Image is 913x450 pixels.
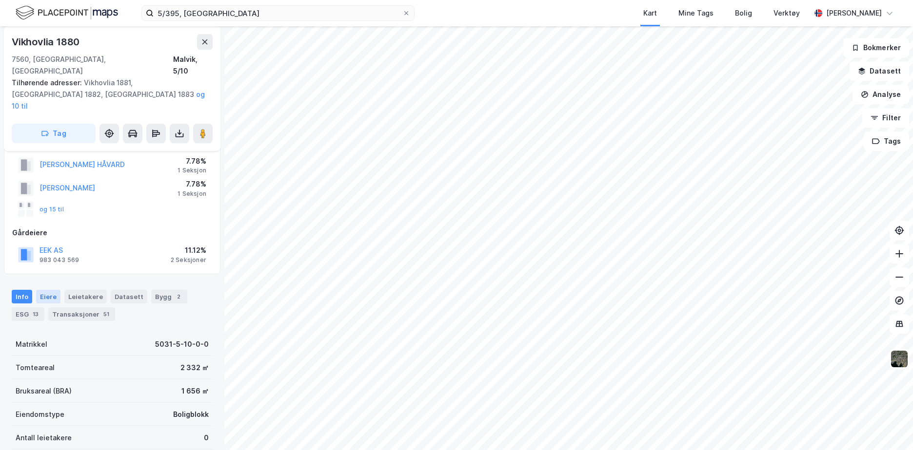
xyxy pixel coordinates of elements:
div: Leietakere [64,290,107,303]
div: 2 332 ㎡ [180,362,209,374]
div: Datasett [111,290,147,303]
div: 13 [31,309,40,319]
div: 7.78% [178,155,206,167]
div: Transaksjoner [48,307,115,321]
div: 1 Seksjon [178,167,206,174]
div: 1 656 ㎡ [181,385,209,397]
div: Tomteareal [16,362,55,374]
div: 2 [174,292,183,301]
iframe: Chat Widget [864,403,913,450]
div: Verktøy [774,7,800,19]
div: ESG [12,307,44,321]
button: Datasett [850,61,909,81]
div: [PERSON_NAME] [826,7,882,19]
div: 7560, [GEOGRAPHIC_DATA], [GEOGRAPHIC_DATA] [12,54,173,77]
button: Tags [864,131,909,151]
button: Filter [862,108,909,128]
img: logo.f888ab2527a4732fd821a326f86c7f29.svg [16,4,118,21]
div: 0 [204,432,209,444]
div: Eiere [36,290,60,303]
div: Gårdeiere [12,227,212,239]
div: 983 043 569 [40,256,79,264]
button: Bokmerker [843,38,909,57]
div: Antall leietakere [16,432,72,444]
div: Mine Tags [678,7,714,19]
div: Bolig [735,7,752,19]
button: Analyse [853,85,909,104]
div: Kontrollprogram for chat [864,403,913,450]
div: 1 Seksjon [178,190,206,198]
div: Vikhovlia 1881, [GEOGRAPHIC_DATA] 1882, [GEOGRAPHIC_DATA] 1883 [12,77,205,112]
div: Bygg [151,290,187,303]
div: 51 [101,309,111,319]
div: 11.12% [171,244,206,256]
button: Tag [12,124,96,143]
span: Tilhørende adresser: [12,78,84,87]
div: Info [12,290,32,303]
div: Malvik, 5/10 [173,54,213,77]
img: 9k= [890,350,909,368]
input: Søk på adresse, matrikkel, gårdeiere, leietakere eller personer [154,6,402,20]
div: Matrikkel [16,338,47,350]
div: 5031-5-10-0-0 [155,338,209,350]
div: Kart [643,7,657,19]
div: Vikhovlia 1880 [12,34,81,50]
div: Eiendomstype [16,409,64,420]
div: Bruksareal (BRA) [16,385,72,397]
div: 7.78% [178,178,206,190]
div: 2 Seksjoner [171,256,206,264]
div: Boligblokk [173,409,209,420]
